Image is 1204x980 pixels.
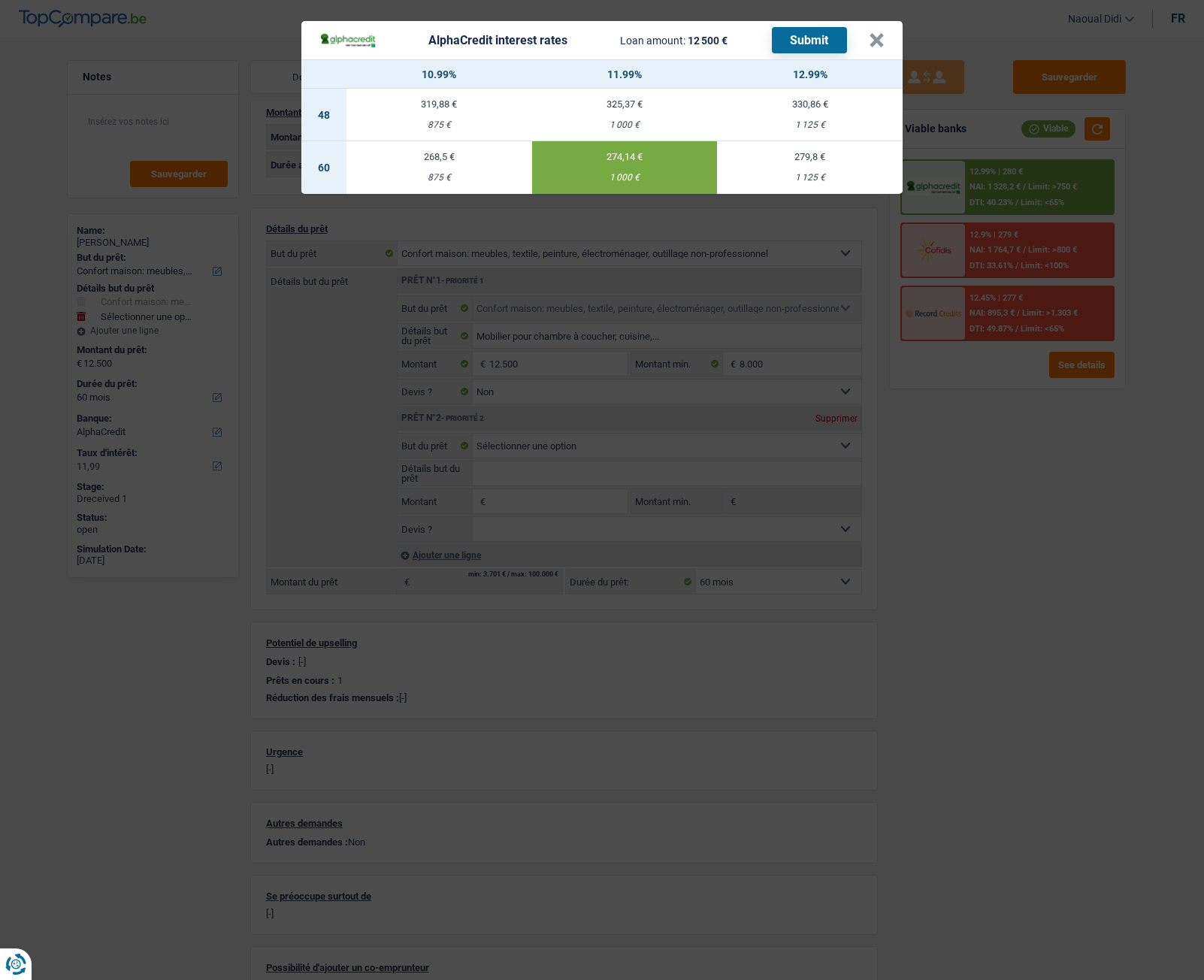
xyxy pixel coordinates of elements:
div: 1 125 € [717,120,903,130]
div: 274,14 € [532,152,718,162]
td: 60 [301,141,346,194]
div: 875 € [346,173,532,183]
th: 11.99% [532,60,718,89]
button: × [869,33,885,48]
div: 325,37 € [532,99,718,109]
div: 875 € [346,120,532,130]
button: Submit [772,27,847,53]
img: AlphaCredit [319,32,377,49]
div: 1 125 € [717,173,903,183]
div: 268,5 € [346,152,532,162]
div: 330,86 € [717,99,903,109]
div: 1 000 € [532,173,718,183]
div: 319,88 € [346,99,532,109]
span: Loan amount: [620,35,685,47]
td: 48 [301,89,346,141]
div: 1 000 € [532,120,718,130]
div: AlphaCredit interest rates [428,35,567,47]
th: 10.99% [346,60,532,89]
th: 12.99% [717,60,903,89]
div: 279,8 € [717,152,903,162]
span: 12 500 € [688,35,728,47]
